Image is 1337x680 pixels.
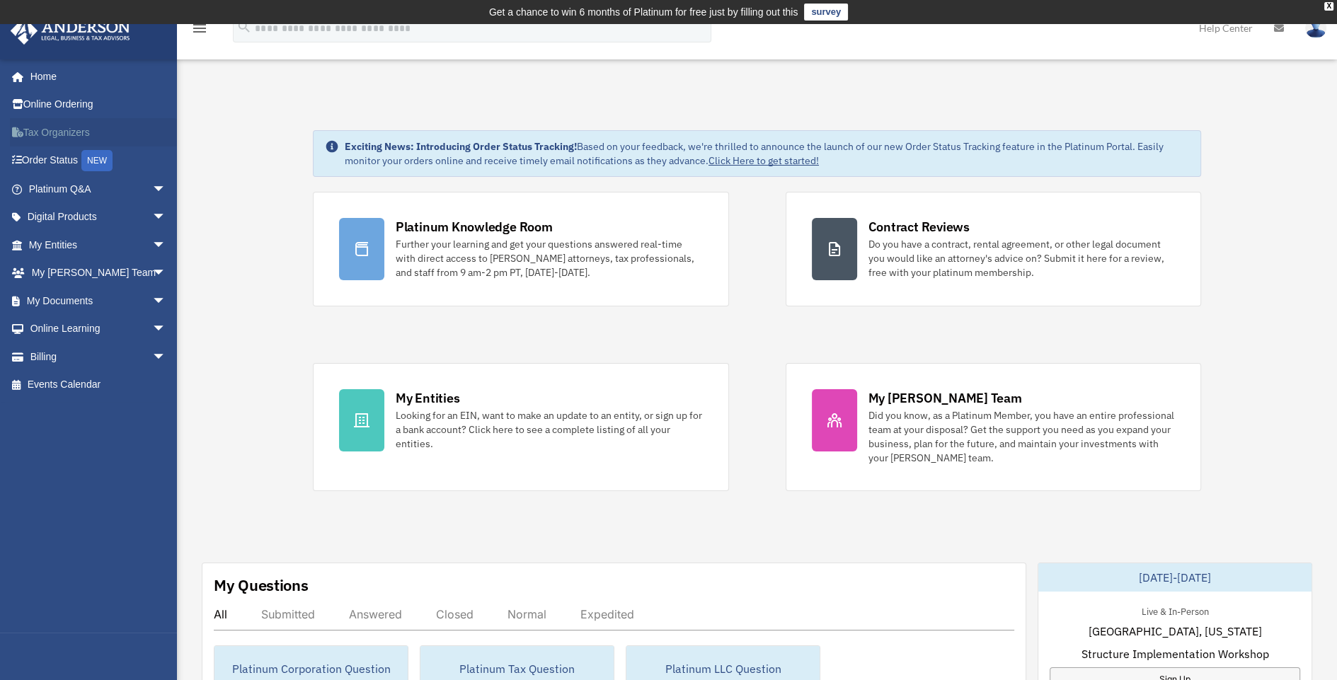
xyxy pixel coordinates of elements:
span: arrow_drop_down [152,175,180,204]
a: Events Calendar [10,371,188,399]
div: Closed [436,607,474,621]
strong: Exciting News: Introducing Order Status Tracking! [345,140,577,153]
div: Answered [349,607,402,621]
img: User Pic [1305,18,1326,38]
i: menu [191,20,208,37]
a: Platinum Q&Aarrow_drop_down [10,175,188,203]
div: All [214,607,227,621]
a: My [PERSON_NAME] Team Did you know, as a Platinum Member, you have an entire professional team at... [786,363,1202,491]
div: Platinum Knowledge Room [396,218,553,236]
a: Online Ordering [10,91,188,119]
a: Contract Reviews Do you have a contract, rental agreement, or other legal document you would like... [786,192,1202,306]
span: [GEOGRAPHIC_DATA], [US_STATE] [1088,623,1261,640]
a: Tax Organizers [10,118,188,146]
div: My Questions [214,575,309,596]
a: Digital Productsarrow_drop_down [10,203,188,231]
div: Do you have a contract, rental agreement, or other legal document you would like an attorney's ad... [868,237,1176,280]
a: My Entities Looking for an EIN, want to make an update to an entity, or sign up for a bank accoun... [313,363,729,491]
span: arrow_drop_down [152,315,180,344]
div: Did you know, as a Platinum Member, you have an entire professional team at your disposal? Get th... [868,408,1176,465]
img: Anderson Advisors Platinum Portal [6,17,134,45]
a: Billingarrow_drop_down [10,342,188,371]
a: Click Here to get started! [708,154,819,167]
span: arrow_drop_down [152,231,180,260]
div: My [PERSON_NAME] Team [868,389,1022,407]
div: Further your learning and get your questions answered real-time with direct access to [PERSON_NAM... [396,237,703,280]
i: search [236,19,252,35]
div: My Entities [396,389,459,407]
div: [DATE]-[DATE] [1038,563,1312,592]
div: Contract Reviews [868,218,970,236]
div: NEW [81,150,113,171]
span: arrow_drop_down [152,287,180,316]
a: Home [10,62,180,91]
a: Order StatusNEW [10,146,188,175]
div: Submitted [261,607,315,621]
div: close [1324,2,1333,11]
a: My Documentsarrow_drop_down [10,287,188,315]
a: menu [191,25,208,37]
div: Normal [507,607,546,621]
a: Platinum Knowledge Room Further your learning and get your questions answered real-time with dire... [313,192,729,306]
a: survey [804,4,848,21]
a: Online Learningarrow_drop_down [10,315,188,343]
div: Live & In-Person [1130,603,1220,618]
span: arrow_drop_down [152,342,180,371]
div: Based on your feedback, we're thrilled to announce the launch of our new Order Status Tracking fe... [345,139,1189,168]
span: arrow_drop_down [152,259,180,288]
div: Get a chance to win 6 months of Platinum for free just by filling out this [489,4,798,21]
a: My [PERSON_NAME] Teamarrow_drop_down [10,259,188,287]
div: Looking for an EIN, want to make an update to an entity, or sign up for a bank account? Click her... [396,408,703,451]
span: Structure Implementation Workshop [1081,645,1268,662]
div: Expedited [580,607,634,621]
a: My Entitiesarrow_drop_down [10,231,188,259]
span: arrow_drop_down [152,203,180,232]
